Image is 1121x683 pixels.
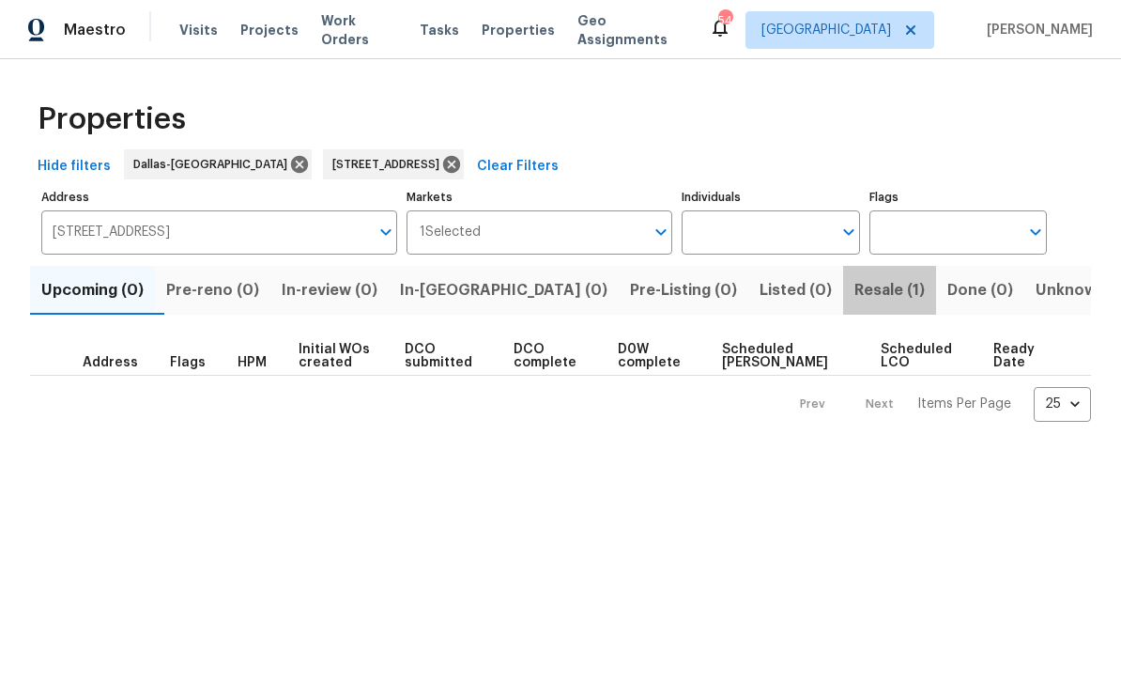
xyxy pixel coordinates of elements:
[179,21,218,39] span: Visits
[782,387,1091,422] nav: Pagination Navigation
[648,219,674,245] button: Open
[577,11,686,49] span: Geo Assignments
[482,21,555,39] span: Properties
[282,277,377,303] span: In-review (0)
[420,23,459,37] span: Tasks
[854,277,925,303] span: Resale (1)
[469,149,566,184] button: Clear Filters
[514,343,586,369] span: DCO complete
[420,225,481,241] span: 1 Selected
[1022,219,1049,245] button: Open
[240,21,299,39] span: Projects
[170,356,206,369] span: Flags
[83,356,138,369] span: Address
[1034,380,1091,428] div: 25
[979,21,1093,39] span: [PERSON_NAME]
[760,277,832,303] span: Listed (0)
[761,21,891,39] span: [GEOGRAPHIC_DATA]
[332,155,447,174] span: [STREET_ADDRESS]
[133,155,295,174] span: Dallas-[GEOGRAPHIC_DATA]
[38,110,186,129] span: Properties
[618,343,690,369] span: D0W complete
[323,149,464,179] div: [STREET_ADDRESS]
[722,343,849,369] span: Scheduled [PERSON_NAME]
[869,192,1047,203] label: Flags
[64,21,126,39] span: Maestro
[477,155,559,179] span: Clear Filters
[405,343,482,369] span: DCO submitted
[836,219,862,245] button: Open
[38,155,111,179] span: Hide filters
[299,343,373,369] span: Initial WOs created
[30,149,118,184] button: Hide filters
[124,149,312,179] div: Dallas-[GEOGRAPHIC_DATA]
[630,277,737,303] span: Pre-Listing (0)
[947,277,1013,303] span: Done (0)
[407,192,673,203] label: Markets
[718,11,731,30] div: 54
[321,11,397,49] span: Work Orders
[238,356,267,369] span: HPM
[917,395,1011,413] p: Items Per Page
[373,219,399,245] button: Open
[41,277,144,303] span: Upcoming (0)
[400,277,607,303] span: In-[GEOGRAPHIC_DATA] (0)
[166,277,259,303] span: Pre-reno (0)
[993,343,1044,369] span: Ready Date
[41,192,397,203] label: Address
[682,192,859,203] label: Individuals
[881,343,960,369] span: Scheduled LCO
